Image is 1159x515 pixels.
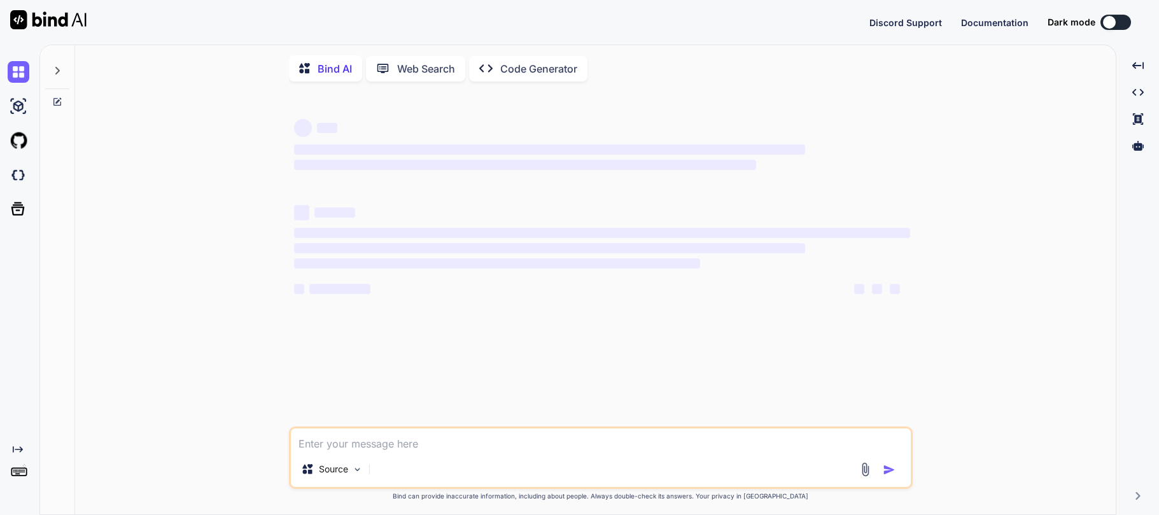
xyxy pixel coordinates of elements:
[961,17,1029,28] span: Documentation
[294,145,805,155] span: ‌
[872,284,882,294] span: ‌
[294,160,756,170] span: ‌
[8,164,29,186] img: darkCloudIdeIcon
[397,61,455,76] p: Web Search
[314,208,355,218] span: ‌
[294,119,312,137] span: ‌
[8,130,29,152] img: githubLight
[869,16,942,29] button: Discord Support
[8,95,29,117] img: ai-studio
[319,463,348,476] p: Source
[352,464,363,475] img: Pick Models
[858,462,873,477] img: attachment
[294,258,701,269] span: ‌
[294,243,805,253] span: ‌
[309,284,370,294] span: ‌
[10,10,87,29] img: Bind AI
[883,463,896,476] img: icon
[289,491,913,501] p: Bind can provide inaccurate information, including about people. Always double-check its answers....
[500,61,577,76] p: Code Generator
[294,284,304,294] span: ‌
[294,228,910,238] span: ‌
[961,16,1029,29] button: Documentation
[317,123,337,133] span: ‌
[890,284,900,294] span: ‌
[854,284,864,294] span: ‌
[869,17,942,28] span: Discord Support
[1048,16,1095,29] span: Dark mode
[318,61,352,76] p: Bind AI
[8,61,29,83] img: chat
[294,205,309,220] span: ‌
